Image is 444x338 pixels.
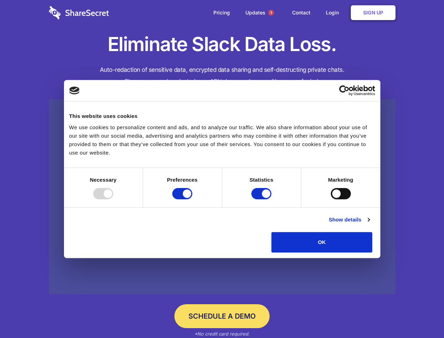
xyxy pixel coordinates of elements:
em: *No credit card required. [194,331,250,337]
a: Sign Up [351,5,395,20]
span: 1 [268,10,274,15]
strong: Statistics [250,177,274,183]
a: Contact [285,2,317,24]
a: Pricing [206,2,237,24]
a: Wistia video thumbnail [49,99,395,295]
strong: Preferences [167,177,198,183]
img: logo-wordmark-white-trans-d4663122ce5f474addd5e946df7df03e33cb6a1c49d2221995e7729f52c070b2.svg [49,6,109,19]
a: Schedule a Demo [174,304,270,328]
h1: Eliminate Slack Data Loss. [49,32,395,57]
img: logo [69,87,80,94]
div: This website uses cookies [69,112,375,120]
div: We use cookies to personalize content and ads, and to analyze our traffic. We also share informat... [69,123,375,157]
a: Show details [329,215,369,224]
a: Login [319,2,349,24]
h4: Auto-redaction of sensitive data, encrypted data sharing and self-destructing private chats. Shar... [49,64,395,87]
strong: Necessary [90,177,117,183]
button: OK [271,232,372,252]
strong: Marketing [328,177,353,183]
a: Usercentrics Cookiebot - opens in a new window [314,85,375,96]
